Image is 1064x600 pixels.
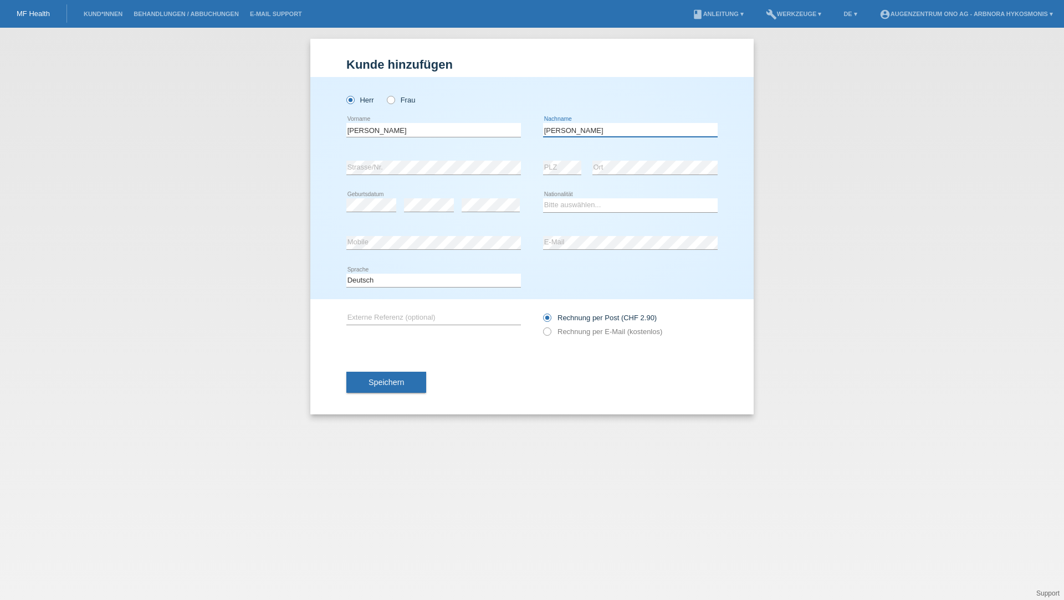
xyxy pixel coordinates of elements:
[369,378,404,387] span: Speichern
[543,327,550,341] input: Rechnung per E-Mail (kostenlos)
[543,314,550,327] input: Rechnung per Post (CHF 2.90)
[543,327,662,336] label: Rechnung per E-Mail (kostenlos)
[766,9,777,20] i: build
[128,11,244,17] a: Behandlungen / Abbuchungen
[838,11,862,17] a: DE ▾
[879,9,891,20] i: account_circle
[543,314,657,322] label: Rechnung per Post (CHF 2.90)
[346,96,354,103] input: Herr
[1036,589,1060,597] a: Support
[387,96,394,103] input: Frau
[346,96,374,104] label: Herr
[346,372,426,393] button: Speichern
[244,11,308,17] a: E-Mail Support
[760,11,827,17] a: buildWerkzeuge ▾
[687,11,749,17] a: bookAnleitung ▾
[17,9,50,18] a: MF Health
[692,9,703,20] i: book
[78,11,128,17] a: Kund*innen
[387,96,415,104] label: Frau
[346,58,718,71] h1: Kunde hinzufügen
[874,11,1058,17] a: account_circleAugenzentrum ONO AG - Arbnora Hykosmonis ▾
